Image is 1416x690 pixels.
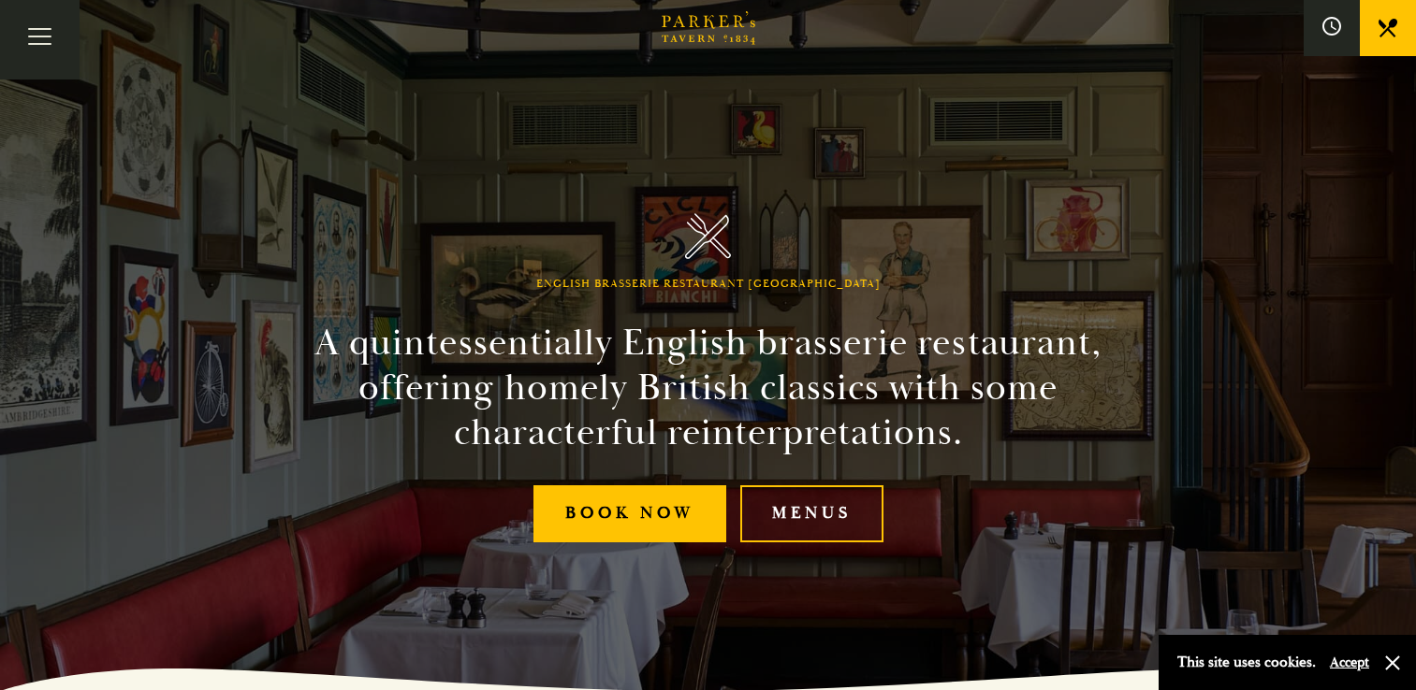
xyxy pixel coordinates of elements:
[685,213,731,259] img: Parker's Tavern Brasserie Cambridge
[1383,654,1402,672] button: Close and accept
[536,278,881,291] h1: English Brasserie Restaurant [GEOGRAPHIC_DATA]
[533,485,726,542] a: Book Now
[282,321,1135,455] h2: A quintessentially English brasserie restaurant, offering homely British classics with some chara...
[1177,649,1316,676] p: This site uses cookies.
[740,485,883,542] a: Menus
[1330,654,1369,671] button: Accept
